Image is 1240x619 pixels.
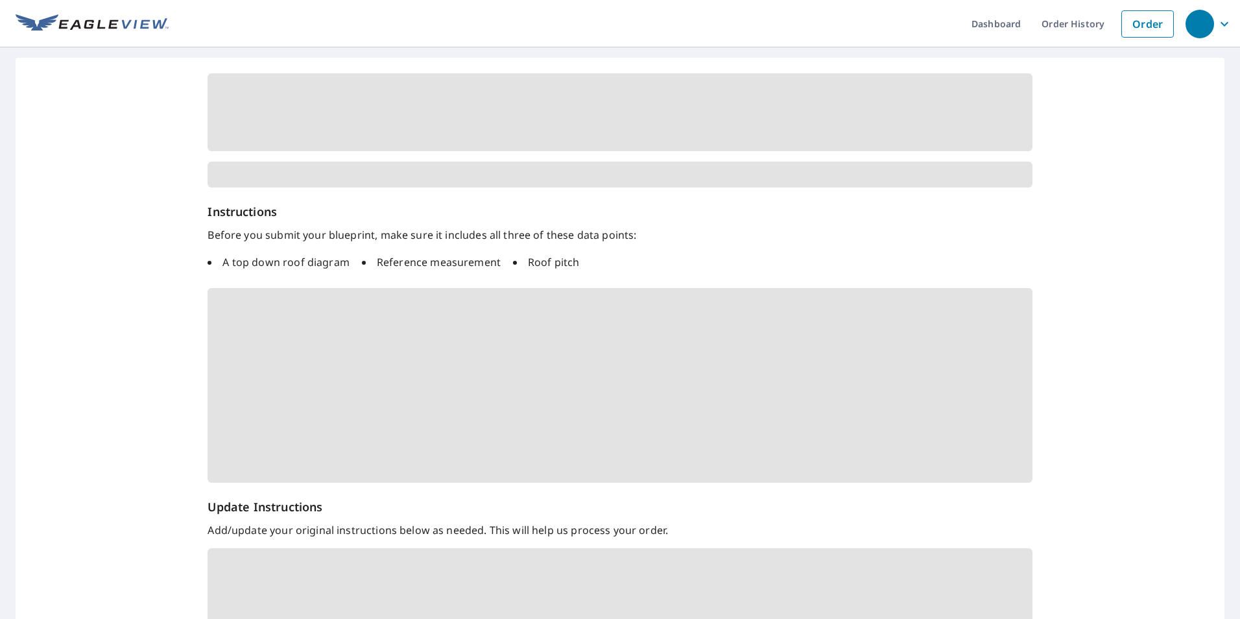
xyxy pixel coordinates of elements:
[208,254,349,270] li: A top down roof diagram
[208,227,1032,243] p: Before you submit your blueprint, make sure it includes all three of these data points:
[513,254,580,270] li: Roof pitch
[362,254,501,270] li: Reference measurement
[208,498,1032,516] p: Update Instructions
[208,203,1032,221] h6: Instructions
[16,14,169,34] img: EV Logo
[1121,10,1174,38] a: Order
[208,522,1032,538] p: Add/update your original instructions below as needed. This will help us process your order.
